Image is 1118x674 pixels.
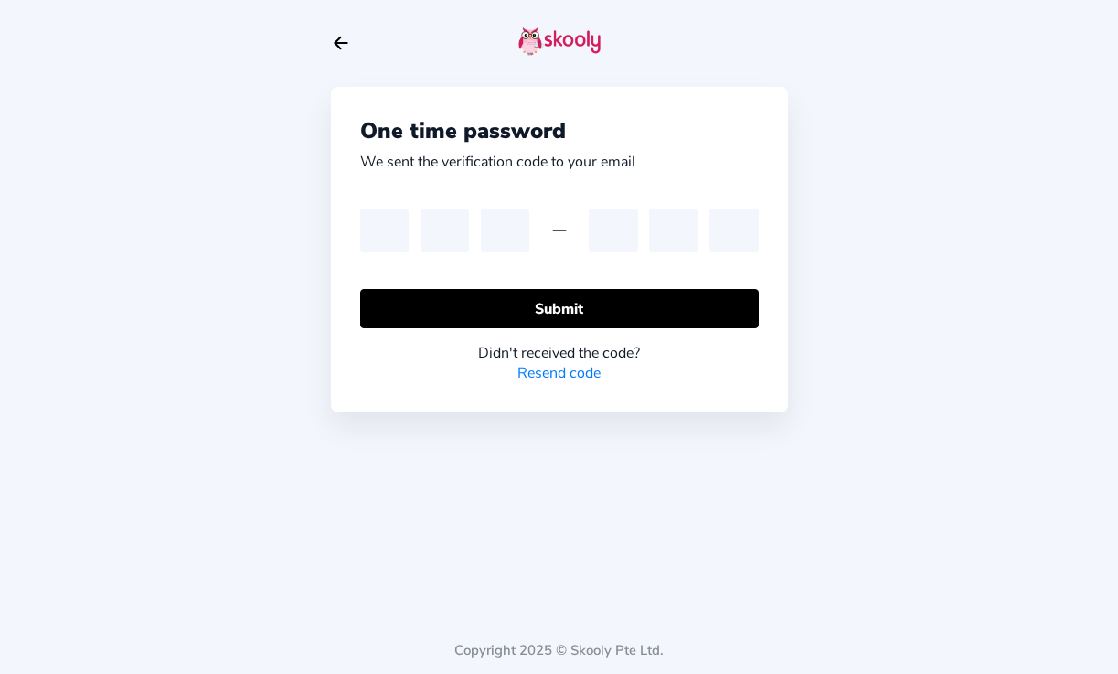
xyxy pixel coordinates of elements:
div: Didn't received the code? [360,343,759,363]
a: Resend code [517,363,601,383]
button: Submit [360,289,759,328]
div: One time password [360,116,759,145]
button: arrow back outline [331,33,351,53]
img: skooly-logo.png [518,27,601,56]
div: We sent the verification code to your email [360,152,635,172]
ion-icon: remove outline [548,219,570,241]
